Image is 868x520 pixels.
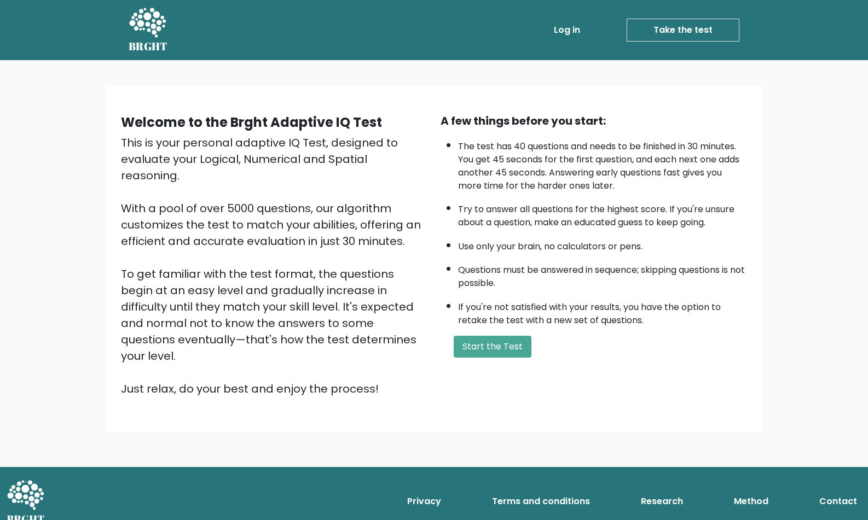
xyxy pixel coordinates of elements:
[129,40,168,53] h5: BRGHT
[488,490,594,512] a: Terms and conditions
[441,113,747,129] div: A few things before you start:
[730,490,773,512] a: Method
[458,295,747,327] li: If you're not satisfied with your results, you have the option to retake the test with a new set ...
[458,135,747,192] li: The test has 40 questions and needs to be finished in 30 minutes. You get 45 seconds for the firs...
[458,197,747,229] li: Try to answer all questions for the highest score. If you're unsure about a question, make an edu...
[815,490,861,512] a: Contact
[636,490,687,512] a: Research
[549,19,585,41] a: Log in
[454,336,531,358] button: Start the Test
[627,19,739,42] a: Take the test
[129,4,168,56] a: BRGHT
[458,258,747,290] li: Questions must be answered in sequence; skipping questions is not possible.
[121,135,427,397] div: This is your personal adaptive IQ Test, designed to evaluate your Logical, Numerical and Spatial ...
[458,235,747,253] li: Use only your brain, no calculators or pens.
[121,113,382,131] b: Welcome to the Brght Adaptive IQ Test
[403,490,445,512] a: Privacy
